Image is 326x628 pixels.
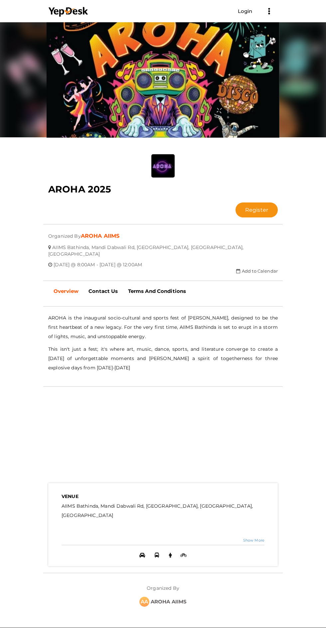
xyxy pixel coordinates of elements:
[236,268,278,274] a: Add to Calendar
[62,493,79,499] b: VENUE
[54,288,79,294] b: Overview
[236,202,278,217] button: Register
[123,283,191,300] a: Terms And Conditions
[81,233,120,239] a: AROHA AIIMS
[48,239,244,257] span: AIIMS Bathinda, Mandi Dabwali Rd, [GEOGRAPHIC_DATA], [GEOGRAPHIC_DATA], [GEOGRAPHIC_DATA]
[48,228,81,239] span: Organized By
[139,597,149,607] div: AA
[147,580,179,591] label: Organized By
[83,283,123,300] a: Contact Us
[54,257,142,268] span: [DATE] @ 8:00AM - [DATE] @ 12:00AM
[48,184,111,195] b: AROHA 2025
[243,538,264,543] a: Show More
[238,8,252,14] a: Login
[49,283,83,300] a: Overview
[151,154,175,178] img: UG3MQEGT_small.jpeg
[128,288,186,294] b: Terms And Conditions
[48,344,278,372] p: This isn't just a fest; it's where art, music, dance, sports, and literature converge to create a...
[151,598,187,605] b: AROHA AIIMS
[47,21,280,138] img: OCVYJIYP_normal.jpeg
[48,313,278,341] p: AROHA is the inaugural socio-cultural and sports fest of [PERSON_NAME], designed to be the first ...
[88,288,118,294] b: Contact Us
[62,501,264,520] label: AIIMS Bathinda, Mandi Dabwali Rd, [GEOGRAPHIC_DATA], [GEOGRAPHIC_DATA], [GEOGRAPHIC_DATA]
